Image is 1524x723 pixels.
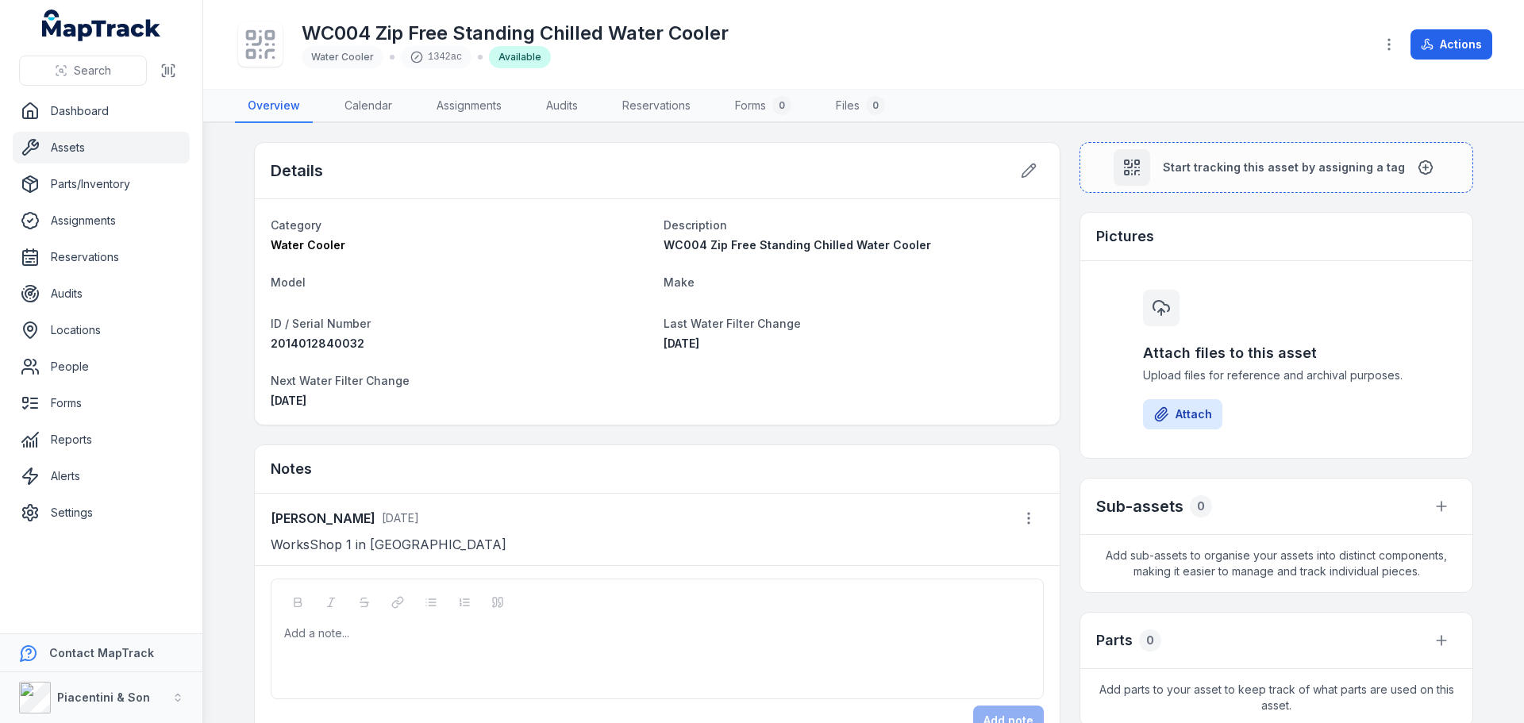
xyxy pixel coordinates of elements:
[401,46,471,68] div: 1342ac
[1079,142,1473,193] button: Start tracking this asset by assigning a tag
[1143,399,1222,429] button: Attach
[74,63,111,79] span: Search
[664,337,699,350] time: 24/01/2025, 12:00:00 am
[489,46,551,68] div: Available
[271,218,321,232] span: Category
[533,90,591,123] a: Audits
[271,337,364,350] span: 2014012840032
[13,351,190,383] a: People
[13,460,190,492] a: Alerts
[1410,29,1492,60] button: Actions
[49,646,154,660] strong: Contact MapTrack
[271,275,306,289] span: Model
[271,458,312,480] h3: Notes
[664,337,699,350] span: [DATE]
[13,314,190,346] a: Locations
[271,317,371,330] span: ID / Serial Number
[382,511,419,525] time: 03/07/2025, 2:52:15 pm
[1190,495,1212,517] div: 0
[664,275,695,289] span: Make
[13,132,190,163] a: Assets
[57,690,150,704] strong: Piacentini & Son
[823,90,898,123] a: Files0
[664,317,801,330] span: Last Water Filter Change
[722,90,804,123] a: Forms0
[271,374,410,387] span: Next Water Filter Change
[1096,629,1133,652] h3: Parts
[382,511,419,525] span: [DATE]
[1143,367,1410,383] span: Upload files for reference and archival purposes.
[13,424,190,456] a: Reports
[271,160,323,182] h2: Details
[19,56,147,86] button: Search
[271,533,1044,556] p: WorksShop 1 in [GEOGRAPHIC_DATA]
[1139,629,1161,652] div: 0
[772,96,791,115] div: 0
[42,10,161,41] a: MapTrack
[1096,495,1183,517] h2: Sub-assets
[235,90,313,123] a: Overview
[311,51,374,63] span: Water Cooler
[13,241,190,273] a: Reservations
[271,509,375,528] strong: [PERSON_NAME]
[13,205,190,237] a: Assignments
[13,168,190,200] a: Parts/Inventory
[13,95,190,127] a: Dashboard
[664,218,727,232] span: Description
[1080,535,1472,592] span: Add sub-assets to organise your assets into distinct components, making it easier to manage and t...
[1143,342,1410,364] h3: Attach files to this asset
[271,394,306,407] span: [DATE]
[664,238,931,252] span: WC004 Zip Free Standing Chilled Water Cooler
[302,21,729,46] h1: WC004 Zip Free Standing Chilled Water Cooler
[424,90,514,123] a: Assignments
[13,497,190,529] a: Settings
[1096,225,1154,248] h3: Pictures
[332,90,405,123] a: Calendar
[13,278,190,310] a: Audits
[271,394,306,407] time: 21/01/2026, 12:00:00 am
[13,387,190,419] a: Forms
[866,96,885,115] div: 0
[1163,160,1405,175] span: Start tracking this asset by assigning a tag
[271,238,345,252] span: Water Cooler
[610,90,703,123] a: Reservations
